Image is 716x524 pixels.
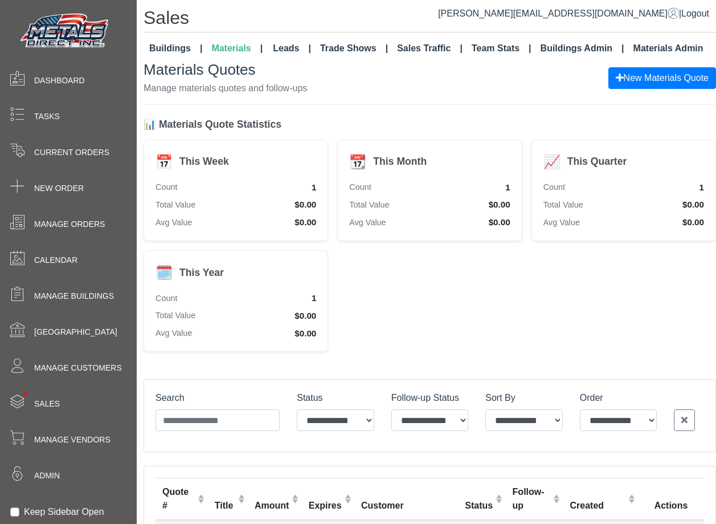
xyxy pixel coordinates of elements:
div: 📆 [349,152,366,172]
label: Follow-up Status [391,391,459,405]
p: Manage materials quotes and follow-ups [144,82,307,95]
a: Sales Traffic [392,37,467,60]
span: Avg Value [543,217,580,229]
span: $0.00 [294,327,316,340]
span: Avg Value [349,217,386,229]
a: Team Stats [467,37,536,60]
span: Count [349,181,371,194]
span: $0.00 [294,310,316,323]
div: Title [215,499,235,513]
span: • [11,376,40,413]
span: Admin [34,470,60,482]
span: 1 [312,292,316,305]
div: 🗓️ [156,262,173,283]
a: Trade Shows [316,37,392,60]
a: Buildings Admin [536,37,629,60]
a: [PERSON_NAME][EMAIL_ADDRESS][DOMAIN_NAME] [438,9,679,18]
span: Manage Customers [34,362,122,374]
span: Manage Vendors [34,434,111,446]
span: $0.00 [682,198,704,212]
button: New Materials Quote [608,67,716,89]
img: Metals Direct Inc Logo [17,10,114,52]
a: Materials Admin [629,37,708,60]
a: Buildings [145,37,207,60]
span: $0.00 [489,198,510,212]
span: $0.00 [682,216,704,229]
label: Order [580,391,603,405]
span: Current Orders [34,147,109,159]
span: Dashboard [34,75,85,87]
label: Status [297,391,322,405]
h1: Sales [144,7,716,33]
label: Sort By [485,391,515,405]
div: Amount [255,499,289,513]
span: Count [156,293,177,305]
span: Manage Buildings [34,290,114,302]
span: Avg Value [156,217,192,229]
div: Created [570,499,625,513]
div: This Quarter [567,154,627,169]
span: 1 [312,181,316,194]
span: Count [156,181,177,194]
span: 1 [505,181,510,194]
div: Follow-up [513,485,551,513]
div: 📈 [543,152,560,172]
div: This Year [179,265,224,280]
span: Tasks [34,111,60,123]
span: Total Value [156,199,195,212]
span: Total Value [156,310,195,322]
div: | [438,7,709,21]
h3: Materials Quotes [144,61,307,79]
span: Manage Orders [34,218,105,230]
div: This Week [179,154,229,169]
label: Search [156,391,185,405]
span: 1 [699,181,704,194]
span: Total Value [349,199,389,212]
div: Expires [309,499,342,513]
div: 📅 [156,152,173,172]
span: New Order [34,182,84,194]
span: Sales [34,398,60,410]
span: $0.00 [294,216,316,229]
span: Total Value [543,199,583,212]
span: Logout [681,9,709,18]
span: Count [543,181,565,194]
div: Customer [361,499,451,513]
div: Quote # [162,485,195,513]
span: Calendar [34,254,77,266]
a: Materials [207,37,267,60]
label: Keep Sidebar Open [24,505,104,519]
div: This Month [373,154,427,169]
div: Status [465,499,493,513]
div: Actions [645,499,697,513]
span: $0.00 [489,216,510,229]
span: [GEOGRAPHIC_DATA] [34,326,117,338]
span: $0.00 [294,198,316,212]
a: Leads [268,37,316,60]
span: Avg Value [156,327,192,340]
h5: 📊 Materials Quote Statistics [144,119,716,131]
